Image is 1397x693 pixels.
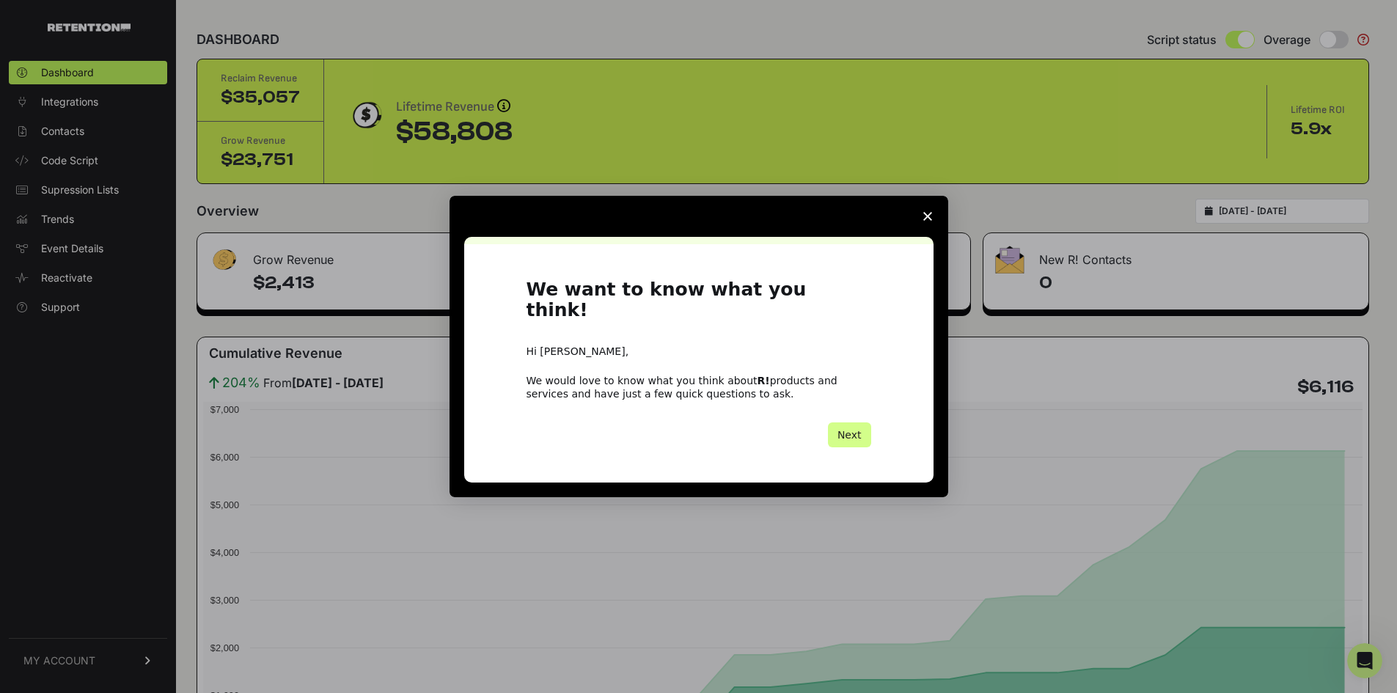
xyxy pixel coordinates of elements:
[758,375,770,386] b: R!
[828,422,871,447] button: Next
[907,196,948,237] span: Close survey
[527,279,871,330] h1: We want to know what you think!
[527,374,871,400] div: We would love to know what you think about products and services and have just a few quick questi...
[527,345,871,359] div: Hi [PERSON_NAME],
